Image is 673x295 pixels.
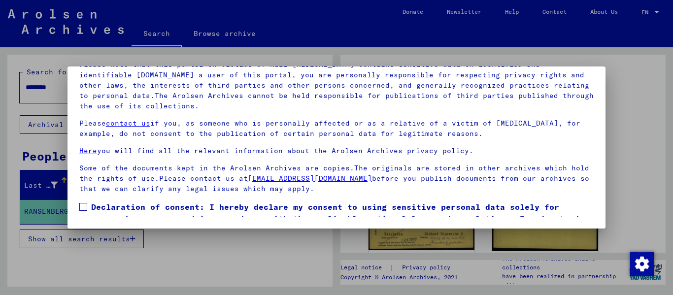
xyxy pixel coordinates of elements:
[79,60,594,111] p: Please note that this portal on victims of Nazi [MEDICAL_DATA] contains sensitive data on identif...
[630,252,654,276] img: Change consent
[79,118,594,139] p: Please if you, as someone who is personally affected or as a relative of a victim of [MEDICAL_DAT...
[630,252,653,275] div: Change consent
[79,146,97,155] a: Here
[106,119,150,128] a: contact us
[91,201,594,236] span: Declaration of consent: I hereby declare my consent to using sensitive personal data solely for r...
[79,146,594,156] p: you will find all the relevant information about the Arolsen Archives privacy policy.
[79,163,594,194] p: Some of the documents kept in the Arolsen Archives are copies.The originals are stored in other a...
[248,174,372,183] a: [EMAIL_ADDRESS][DOMAIN_NAME]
